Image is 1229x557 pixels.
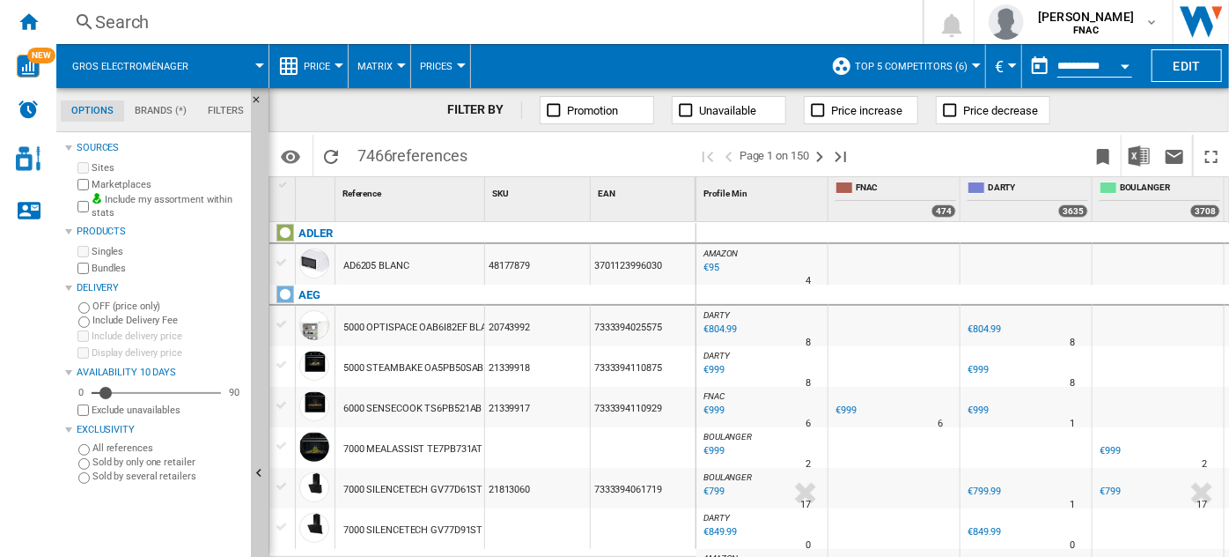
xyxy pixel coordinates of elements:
[989,4,1024,40] img: profile.jpg
[77,246,89,257] input: Singles
[343,348,509,389] div: 5000 STEAMBAKE OA5PB50SAB NOIR
[672,96,786,124] button: Unavailable
[1097,483,1121,501] div: €799
[1120,182,1220,197] span: BOULANGER
[1157,135,1192,176] button: Send this report by email
[78,458,90,470] input: Sold by only one retailer
[1196,496,1207,514] div: Delivery Time : 17 days
[988,182,1088,197] span: DARTY
[598,189,615,198] span: EAN
[313,135,349,176] button: Reload
[703,351,730,360] span: DARTY
[591,244,695,285] div: 3701123996030
[92,245,244,258] label: Singles
[591,468,695,509] div: 7333394061719
[995,57,1004,76] span: €
[963,104,1038,117] span: Price decrease
[831,44,976,88] div: top 5 competitors (6)
[343,389,507,429] div: 6000 SENSECOOK TS6PB521AB NOIR
[251,88,272,120] button: Hide
[65,44,260,88] div: Gros electroménager
[1152,49,1222,82] button: Edit
[718,135,740,176] button: >Previous page
[197,100,254,122] md-tab-item: Filters
[703,189,747,198] span: Profile Min
[701,442,725,460] div: Last updated : Thursday, 2 October 2025 02:39
[92,456,244,469] label: Sold by only one retailer
[1097,442,1121,460] div: €999
[17,55,40,78] img: wise-card.svg
[78,316,90,328] input: Include Delivery Fee
[95,10,877,34] div: Search
[938,415,943,433] div: Delivery Time : 6 days
[1194,135,1229,176] button: Maximize
[77,196,89,218] input: Include my assortment within stats
[78,444,90,456] input: All references
[965,483,1001,501] div: €799.99
[77,263,89,274] input: Bundles
[78,302,90,314] input: OFF (price only)
[92,178,244,191] label: Marketplaces
[995,44,1012,88] div: €
[830,135,851,176] button: Last page
[72,61,188,72] span: Gros electroménager
[986,44,1022,88] md-menu: Currency
[343,510,508,551] div: 7000 SILENCETECH GV77D91ST NOIR
[77,347,89,359] input: Display delivery price
[833,402,857,420] div: €999
[1073,25,1099,36] b: FNAC
[92,346,244,360] label: Display delivery price
[1109,48,1141,79] button: Open calendar
[703,249,738,258] span: AMAZON
[1022,48,1057,84] button: md-calendar
[124,100,197,122] md-tab-item: Brands (*)
[1096,177,1224,221] div: BOULANGER 3708 offers sold by BOULANGER
[1058,204,1088,218] div: 3635 offers sold by DARTY
[968,364,989,375] div: €999
[1100,445,1121,457] div: €999
[492,189,509,198] span: SKU
[968,323,1001,335] div: €804.99
[1038,8,1134,26] span: [PERSON_NAME]
[343,246,409,286] div: AD6205 BLANC
[77,141,244,155] div: Sources
[420,44,461,88] button: Prices
[77,162,89,174] input: Sites
[304,44,339,88] button: Price
[92,300,244,313] label: OFF (price only)
[339,177,484,204] div: Reference Sort None
[485,306,590,346] div: 20743992
[701,524,737,541] div: Last updated : Thursday, 2 October 2025 03:59
[273,140,308,172] button: Options
[700,177,828,204] div: Profile Min Sort None
[447,101,522,119] div: FILTER BY
[701,361,725,379] div: Last updated : Wednesday, 1 October 2025 14:39
[304,61,330,72] span: Price
[18,99,39,120] img: alerts-logo.svg
[1202,456,1207,473] div: Delivery Time : 2 days
[968,526,1001,538] div: €849.99
[806,334,811,352] div: Delivery Time : 8 days
[1122,135,1157,176] button: Download in Excel
[703,472,752,482] span: BOULANGER
[806,375,811,392] div: Delivery Time : 8 days
[703,513,730,523] span: DARTY
[92,470,244,483] label: Sold by several retailers
[1070,496,1075,514] div: Delivery Time : 1 day
[964,177,1092,221] div: DARTY 3635 offers sold by DARTY
[835,405,857,416] div: €999
[357,44,401,88] button: Matrix
[703,391,725,401] span: FNAC
[343,470,508,510] div: 7000 SILENCETECH GV77D61ST NOIR
[965,361,989,379] div: €999
[92,442,244,455] label: All references
[92,193,102,204] img: mysite-bg-18x18.png
[800,496,811,514] div: Delivery Time : 17 days
[806,456,811,473] div: Delivery Time : 2 days
[591,346,695,387] div: 7333394110875
[806,272,811,290] div: Delivery Time : 4 days
[701,402,725,420] div: Last updated : Thursday, 2 October 2025 03:42
[968,405,989,416] div: €999
[965,321,1001,338] div: €804.99
[806,415,811,433] div: Delivery Time : 6 days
